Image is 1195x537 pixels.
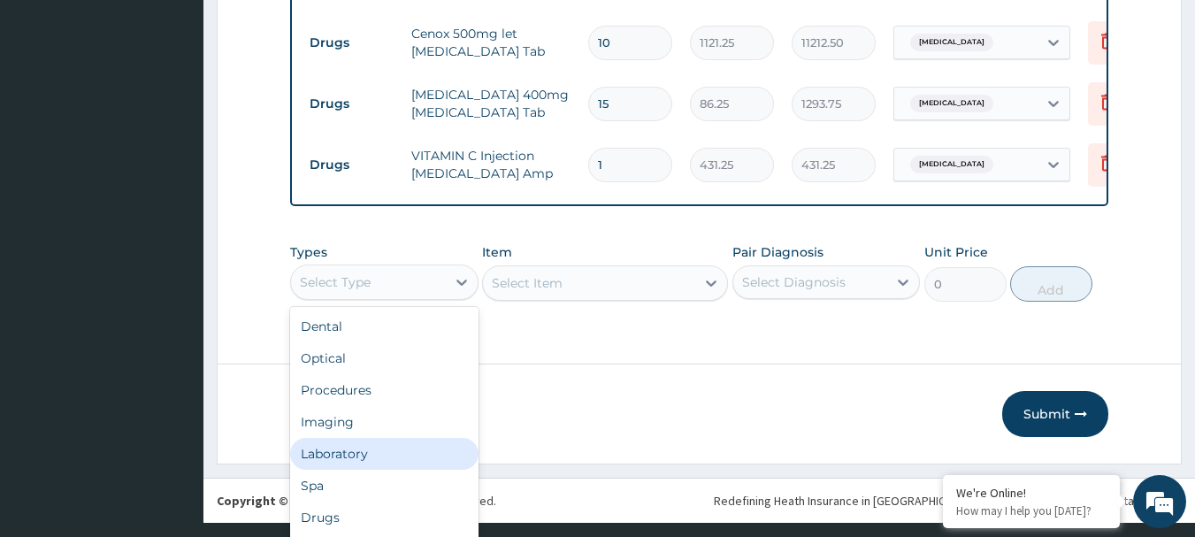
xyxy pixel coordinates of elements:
[910,95,993,112] span: [MEDICAL_DATA]
[290,9,333,51] div: Minimize live chat window
[742,273,846,291] div: Select Diagnosis
[301,88,402,120] td: Drugs
[290,502,479,533] div: Drugs
[956,503,1107,518] p: How may I help you today?
[290,438,479,470] div: Laboratory
[301,27,402,59] td: Drugs
[956,485,1107,501] div: We're Online!
[301,149,402,181] td: Drugs
[290,245,327,260] label: Types
[300,273,371,291] div: Select Type
[714,492,1182,510] div: Redefining Heath Insurance in [GEOGRAPHIC_DATA] using Telemedicine and Data Science!
[290,406,479,438] div: Imaging
[910,34,993,51] span: [MEDICAL_DATA]
[482,243,512,261] label: Item
[217,493,395,509] strong: Copyright © 2017 .
[33,88,72,133] img: d_794563401_company_1708531726252_794563401
[1010,266,1092,302] button: Add
[402,138,579,191] td: VITAMIN C Injection [MEDICAL_DATA] Amp
[203,478,1195,523] footer: All rights reserved.
[910,156,993,173] span: [MEDICAL_DATA]
[9,353,337,415] textarea: Type your message and hit 'Enter'
[290,311,479,342] div: Dental
[1002,391,1108,437] button: Submit
[924,243,988,261] label: Unit Price
[92,99,297,122] div: Chat with us now
[732,243,823,261] label: Pair Diagnosis
[402,16,579,69] td: Cenox 500mg let [MEDICAL_DATA] Tab
[290,470,479,502] div: Spa
[103,157,244,336] span: We're online!
[290,342,479,374] div: Optical
[290,374,479,406] div: Procedures
[402,77,579,130] td: [MEDICAL_DATA] 400mg [MEDICAL_DATA] Tab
